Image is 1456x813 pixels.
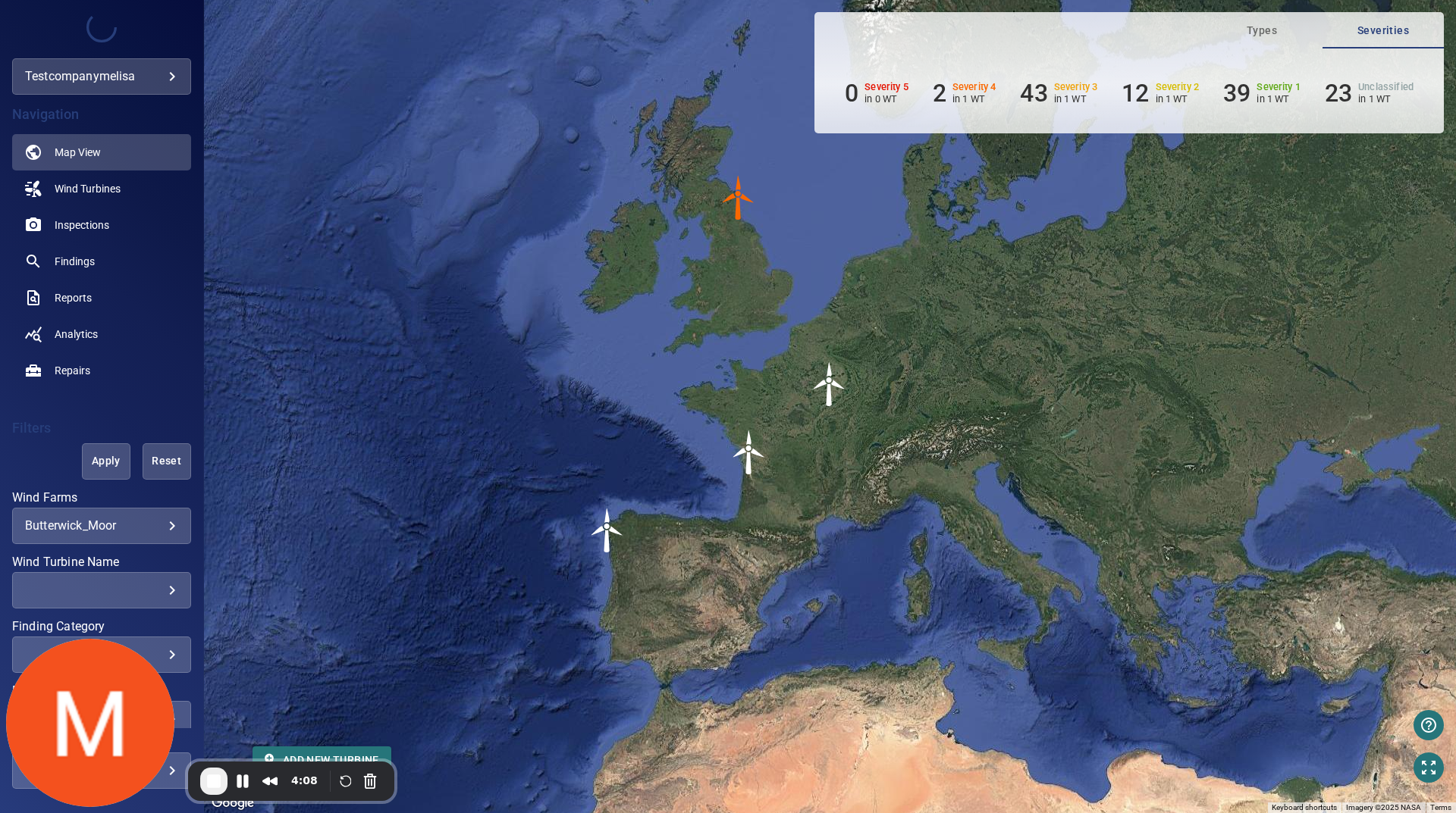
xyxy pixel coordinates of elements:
h6: Severity 2 [1156,82,1200,92]
span: Reset [162,452,172,471]
h6: 2 [933,79,946,108]
button: Apply [82,443,130,480]
h6: 39 [1223,79,1250,108]
img: windFarmIconCat4.svg [716,175,761,220]
a: repairs noActive [12,352,191,389]
div: Wind Turbine Name [12,572,191,608]
a: reports noActive [12,280,191,316]
gmp-advanced-marker: WTG_4 [716,175,761,220]
div: Butterwick_Moor [25,518,178,533]
h4: Navigation [12,107,191,122]
button: Keyboard shortcuts [1272,802,1337,813]
gmp-advanced-marker: Test1 [807,361,852,407]
span: Add new turbine [265,751,379,770]
span: Wind Turbines [55,181,121,196]
p: in 1 WT [1156,93,1200,105]
li: Severity 2 [1122,79,1199,108]
div: Finding Category [12,636,191,673]
label: Wind Farms [12,492,191,504]
span: Repairs [55,363,90,378]
gmp-advanced-marker: test1 [585,508,630,553]
p: in 0 WT [864,93,908,105]
h6: Severity 5 [864,82,908,92]
span: Types [1210,21,1313,40]
li: Severity Unclassified [1325,79,1414,108]
span: Analytics [55,327,98,342]
div: testcompanymelisa [25,64,178,89]
a: windturbines noActive [12,170,191,207]
li: Severity 3 [1020,79,1097,108]
li: Severity 5 [845,79,908,108]
h6: Unclassified [1358,82,1414,92]
button: Reset [143,443,191,480]
span: Severities [1332,21,1435,40]
h6: 12 [1122,79,1149,108]
span: Imagery ©2025 NASA [1346,803,1421,811]
h6: Severity 1 [1257,82,1301,92]
p: in 1 WT [952,93,996,105]
p: in 1 WT [1257,93,1301,105]
a: Terms [1430,803,1451,811]
a: inspections noActive [12,207,191,243]
label: Wind Turbine Name [12,556,191,568]
span: Inspections [55,217,109,233]
a: Open this area in Google Maps (opens a new window) [208,793,258,813]
span: Apply [101,452,111,471]
h6: 0 [845,79,858,108]
img: Google [208,793,258,813]
h6: Severity 3 [1054,82,1098,92]
p: in 1 WT [1054,93,1098,105]
a: analytics noActive [12,316,191,352]
li: Severity 1 [1223,79,1301,108]
img: windFarmIcon.svg [807,361,852,407]
h6: 43 [1020,79,1047,108]
span: Reports [55,290,92,305]
gmp-advanced-marker: test-1_0 [726,430,772,475]
span: Findings [55,254,95,269]
li: Severity 4 [933,79,996,108]
span: Map View [55,145,101,160]
button: Add new turbine [253,746,391,774]
img: windFarmIcon.svg [726,430,772,475]
h6: Severity 4 [952,82,996,92]
h6: 23 [1325,79,1352,108]
div: Wind Farms [12,508,191,544]
h4: Filters [12,421,191,436]
p: in 1 WT [1358,93,1414,105]
img: windFarmIcon.svg [585,508,630,553]
a: map active [12,134,191,170]
label: Finding Category [12,621,191,633]
div: testcompanymelisa [12,58,191,95]
a: findings noActive [12,243,191,280]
